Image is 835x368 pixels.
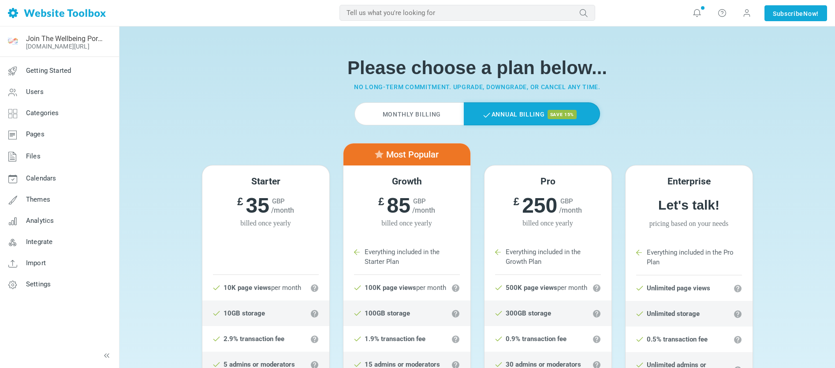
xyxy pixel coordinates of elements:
[626,197,753,213] h6: Let's talk!
[559,206,582,214] span: /month
[343,193,470,218] h6: 85
[636,240,742,275] li: Everything included in the Pro Plan
[506,284,557,292] strong: 500K page views
[560,197,573,205] span: GBP
[803,9,819,19] span: Now!
[26,259,46,267] span: Import
[26,195,50,203] span: Themes
[413,197,426,205] span: GBP
[354,102,464,125] label: Monthly Billing
[224,309,265,317] strong: 10GB storage
[202,218,329,229] span: billed once yearly
[271,206,294,214] span: /month
[626,176,753,187] h5: Enterprise
[202,176,329,187] h5: Starter
[506,335,567,343] strong: 0.9% transaction fee
[26,152,41,160] span: Files
[26,174,56,182] span: Calendars
[412,206,435,214] span: /month
[485,275,611,300] li: per month
[354,239,460,275] li: Everything included in the Starter Plan
[349,149,465,160] h5: Most Popular
[26,109,59,117] span: Categories
[365,335,425,343] strong: 1.9% transaction fee
[485,176,611,187] h5: Pro
[202,275,329,300] li: per month
[26,130,45,138] span: Pages
[647,284,710,292] strong: Unlimited page views
[26,280,51,288] span: Settings
[224,335,284,343] strong: 2.9% transaction fee
[237,193,246,210] sup: £
[485,218,611,229] span: billed once yearly
[343,218,470,229] span: billed once yearly
[343,275,470,300] li: per month
[272,197,285,205] span: GBP
[506,309,551,317] strong: 300GB storage
[764,5,827,21] a: SubscribeNow!
[548,110,577,119] span: save 15%
[464,102,600,125] label: Annual Billing
[224,284,271,292] strong: 10K page views
[514,193,522,210] sup: £
[26,34,103,43] a: Join The Wellbeing Portal
[26,217,54,225] span: Analytics
[202,193,329,218] h6: 35
[26,88,44,96] span: Users
[378,193,387,210] sup: £
[26,67,71,75] span: Getting Started
[495,239,601,275] li: Everything included in the Growth Plan
[354,83,600,90] small: No long-term commitment. Upgrade, downgrade, or cancel any time.
[339,5,595,21] input: Tell us what you're looking for
[485,193,611,218] h6: 250
[343,176,470,187] h5: Growth
[195,57,760,79] h1: Please choose a plan below...
[647,310,700,318] strong: Unlimited storage
[26,238,52,246] span: Integrate
[647,335,708,343] strong: 0.5% transaction fee
[365,309,410,317] strong: 100GB storage
[626,218,753,229] span: Pricing based on your needs
[213,249,319,275] li: Starter Plan
[6,35,20,49] img: The%20Wellbeing%20Portal%2032%20x%2032%20in.png
[26,43,89,50] a: [DOMAIN_NAME][URL]
[365,284,416,292] strong: 100K page views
